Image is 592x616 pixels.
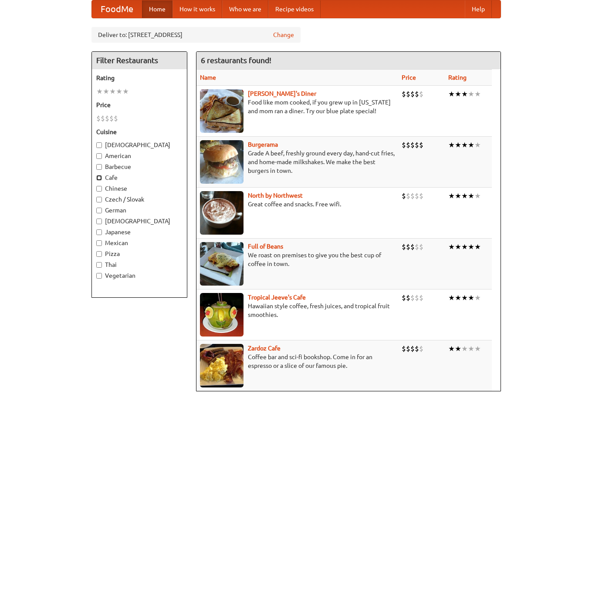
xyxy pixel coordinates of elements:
[109,87,116,96] li: ★
[96,101,183,109] h5: Price
[448,293,455,303] li: ★
[448,344,455,353] li: ★
[200,149,395,175] p: Grade A beef, freshly ground every day, hand-cut fries, and home-made milkshakes. We make the bes...
[402,293,406,303] li: $
[96,239,183,247] label: Mexican
[96,175,102,181] input: Cafe
[402,74,416,81] a: Price
[402,140,406,150] li: $
[248,192,303,199] b: North by Northwest
[419,293,423,303] li: $
[96,249,183,258] label: Pizza
[474,140,481,150] li: ★
[419,191,423,201] li: $
[96,142,102,148] input: [DEMOGRAPHIC_DATA]
[96,240,102,246] input: Mexican
[200,242,244,286] img: beans.jpg
[406,191,410,201] li: $
[406,89,410,99] li: $
[200,140,244,184] img: burgerama.jpg
[91,27,301,43] div: Deliver to: [STREET_ADDRESS]
[273,30,294,39] a: Change
[109,114,114,123] li: $
[474,89,481,99] li: ★
[468,140,474,150] li: ★
[455,191,461,201] li: ★
[419,140,423,150] li: $
[248,345,281,352] b: Zardoz Cafe
[96,219,102,224] input: [DEMOGRAPHIC_DATA]
[419,344,423,353] li: $
[461,89,468,99] li: ★
[92,52,187,69] h4: Filter Restaurants
[96,195,183,204] label: Czech / Slovak
[96,74,183,82] h5: Rating
[200,191,244,235] img: north.jpg
[474,344,481,353] li: ★
[406,140,410,150] li: $
[222,0,268,18] a: Who we are
[474,191,481,201] li: ★
[410,344,415,353] li: $
[101,114,105,123] li: $
[200,200,395,209] p: Great coffee and snacks. Free wifi.
[248,243,283,250] b: Full of Beans
[402,344,406,353] li: $
[410,89,415,99] li: $
[103,87,109,96] li: ★
[461,293,468,303] li: ★
[248,294,306,301] a: Tropical Jeeve's Cafe
[201,56,271,64] ng-pluralize: 6 restaurants found!
[200,89,244,133] img: sallys.jpg
[96,251,102,257] input: Pizza
[448,242,455,252] li: ★
[415,242,419,252] li: $
[96,128,183,136] h5: Cuisine
[200,251,395,268] p: We roast on premises to give you the best cup of coffee in town.
[96,164,102,170] input: Barbecue
[105,114,109,123] li: $
[96,262,102,268] input: Thai
[448,191,455,201] li: ★
[200,344,244,387] img: zardoz.jpg
[415,89,419,99] li: $
[402,191,406,201] li: $
[468,293,474,303] li: ★
[468,242,474,252] li: ★
[248,141,278,148] a: Burgerama
[96,114,101,123] li: $
[122,87,129,96] li: ★
[461,140,468,150] li: ★
[455,140,461,150] li: ★
[406,242,410,252] li: $
[142,0,173,18] a: Home
[248,90,316,97] a: [PERSON_NAME]'s Diner
[406,344,410,353] li: $
[455,344,461,353] li: ★
[410,140,415,150] li: $
[448,140,455,150] li: ★
[268,0,321,18] a: Recipe videos
[92,0,142,18] a: FoodMe
[415,293,419,303] li: $
[96,151,183,160] label: American
[468,89,474,99] li: ★
[406,293,410,303] li: $
[96,273,102,279] input: Vegetarian
[415,140,419,150] li: $
[465,0,492,18] a: Help
[114,114,118,123] li: $
[200,74,216,81] a: Name
[96,87,103,96] li: ★
[96,141,183,149] label: [DEMOGRAPHIC_DATA]
[200,293,244,337] img: jeeves.jpg
[468,344,474,353] li: ★
[448,89,455,99] li: ★
[402,242,406,252] li: $
[96,208,102,213] input: German
[96,153,102,159] input: American
[410,242,415,252] li: $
